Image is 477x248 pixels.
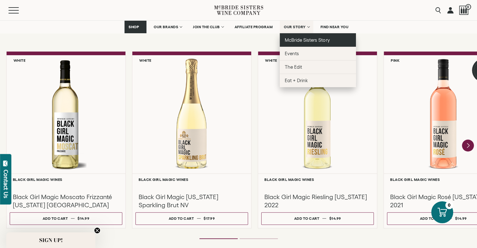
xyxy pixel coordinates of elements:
a: Eat + Drink [280,74,356,87]
h6: White [13,58,25,62]
h6: White [265,58,277,62]
a: FIND NEAR YOU [316,21,353,33]
div: Add to cart [294,214,320,223]
button: Add to cart $14.99 [261,212,374,225]
button: Mobile Menu Trigger [8,7,31,13]
a: OUR BRANDS [150,21,186,33]
button: Close teaser [94,227,100,234]
span: $17.99 [204,216,215,220]
a: JOIN THE CLUB [189,21,227,33]
span: SHOP [129,25,139,29]
h6: Pink [391,58,400,62]
span: AFFILIATE PROGRAM [235,25,273,29]
button: Next [462,140,474,151]
div: Contact Us [3,170,9,198]
span: JOIN THE CLUB [193,25,220,29]
h3: Black Girl Magic [US_STATE] Sparkling Brut NV [139,193,245,209]
a: McBride Sisters Story [280,33,356,47]
a: White Black Girl Magic California Sparkling Brut Black Girl Magic Wines Black Girl Magic [US_STAT... [132,51,252,228]
div: 0 [445,201,453,209]
h6: Black Girl Magic Wines [139,177,245,182]
span: Events [285,51,299,56]
div: Add to cart [420,214,445,223]
span: Eat + Drink [285,78,308,83]
li: Page dot 2 [240,238,278,239]
a: White Black Girl Magic Riesling California Black Girl Magic Wines Black Girl Magic Riesling [US_S... [258,51,377,228]
a: The Edit [280,60,356,74]
h3: Black Girl Magic Riesling [US_STATE] 2022 [264,193,371,209]
div: Add to cart [169,214,194,223]
span: $14.99 [77,216,89,220]
h3: Black Girl Magic Moscato Frizzanté [US_STATE] [GEOGRAPHIC_DATA] [13,193,119,209]
h6: Black Girl Magic Wines [264,177,371,182]
button: Add to cart $14.99 [10,212,122,225]
div: SIGN UP!Close teaser [6,232,95,248]
a: SHOP [125,21,146,33]
h6: White [139,58,151,62]
a: White Black Girl Magic Moscato Frizzanté California NV Black Girl Magic Wines Black Girl Magic Mo... [6,51,126,228]
span: $14.99 [329,216,341,220]
li: Page dot 1 [199,238,238,239]
button: Add to cart $17.99 [135,212,248,225]
span: FIND NEAR YOU [321,25,349,29]
span: OUR BRANDS [154,25,178,29]
a: OUR STORY [280,21,313,33]
div: Add to cart [43,214,68,223]
a: AFFILIATE PROGRAM [231,21,277,33]
span: $14.99 [455,216,467,220]
a: Events [280,47,356,60]
span: The Edit [285,64,302,70]
span: McBride Sisters Story [285,37,330,43]
span: 0 [465,4,471,10]
span: OUR STORY [284,25,306,29]
span: SIGN UP! [39,236,63,244]
h6: Black Girl Magic Wines [13,177,119,182]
